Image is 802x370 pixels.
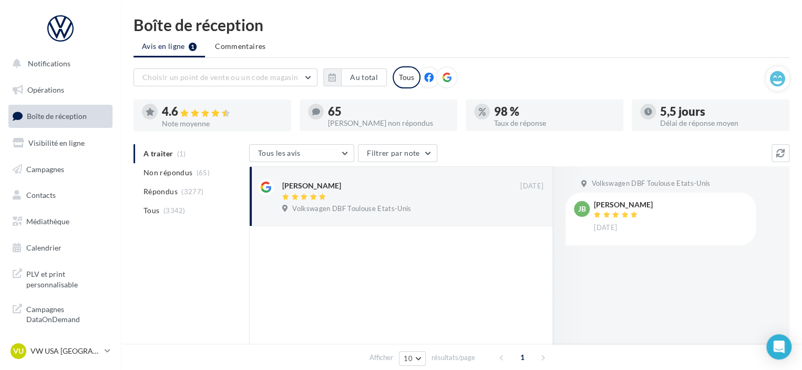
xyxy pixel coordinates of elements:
div: Open Intercom Messenger [766,334,791,359]
span: Campagnes [26,164,64,173]
div: Boîte de réception [133,17,789,33]
span: [DATE] [520,182,543,191]
span: Calendrier [26,243,61,252]
a: Contacts [6,184,115,206]
div: [PERSON_NAME] non répondus [328,119,449,127]
span: [DATE] [594,223,617,233]
div: Tous [393,66,420,88]
div: 98 % [494,106,615,117]
div: Taux de réponse [494,119,615,127]
span: (3342) [163,206,186,215]
span: résultats/page [431,353,475,363]
button: Au total [341,68,387,86]
span: Boîte de réception [27,112,87,121]
span: Afficher [369,353,393,363]
button: Filtrer par note [358,144,437,162]
button: Notifications [6,53,110,75]
button: 10 [399,351,426,366]
a: Campagnes DataOnDemand [6,298,115,329]
a: Visibilité en ligne [6,132,115,154]
p: VW USA [GEOGRAPHIC_DATA] [30,346,100,356]
div: Note moyenne [162,120,283,127]
a: Campagnes [6,158,115,181]
span: VU [13,346,24,356]
span: Visibilité en ligne [28,138,85,147]
span: (65) [197,168,210,177]
a: Calendrier [6,237,115,259]
button: Tous les avis [249,144,354,162]
a: VU VW USA [GEOGRAPHIC_DATA] [8,341,112,361]
button: Au total [323,68,387,86]
span: Jb [578,204,586,214]
span: Non répondus [143,167,192,178]
span: Commentaires [215,42,265,51]
button: Choisir un point de vente ou un code magasin [133,68,317,86]
span: Choisir un point de vente ou un code magasin [142,73,298,82]
span: Volkswagen DBF Toulouse Etats-Unis [591,179,710,188]
span: Tous [143,205,159,216]
a: Médiathèque [6,211,115,233]
span: PLV et print personnalisable [26,267,108,289]
div: Délai de réponse moyen [660,119,781,127]
a: PLV et print personnalisable [6,263,115,294]
div: 5,5 jours [660,106,781,117]
span: (3277) [181,187,203,196]
div: [PERSON_NAME] [594,201,653,208]
span: Répondus [143,186,178,197]
div: [PERSON_NAME] [282,181,341,191]
div: 4.6 [162,106,283,118]
a: Boîte de réception [6,105,115,127]
span: Contacts [26,191,56,199]
span: Notifications [28,59,70,68]
span: 1 [514,349,531,366]
span: 10 [404,354,413,363]
a: Opérations [6,79,115,101]
span: Médiathèque [26,217,69,226]
span: Tous les avis [258,148,301,157]
span: Volkswagen DBF Toulouse Etats-Unis [292,204,411,214]
span: Opérations [27,85,64,94]
span: Campagnes DataOnDemand [26,302,108,325]
div: 65 [328,106,449,117]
